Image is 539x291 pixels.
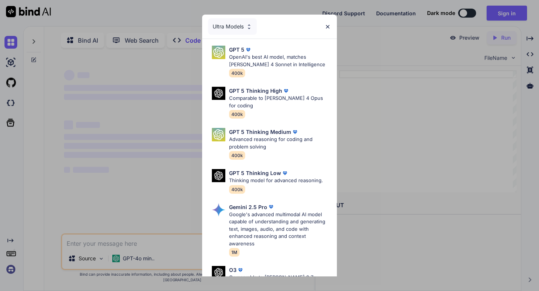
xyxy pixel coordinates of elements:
span: 400k [229,151,245,160]
img: Pick Models [212,266,225,279]
p: GPT 5 [229,46,244,53]
img: premium [282,87,290,95]
p: Gemini 2.5 Pro [229,203,267,211]
img: premium [237,266,244,274]
span: 400k [229,185,245,194]
p: OpenAI's best AI model, matches [PERSON_NAME] 4 Sonnet in Intelligence [229,53,331,68]
img: Pick Models [246,24,252,30]
p: GPT 5 Thinking Low [229,169,281,177]
span: 400k [229,110,245,119]
img: close [325,24,331,30]
img: Pick Models [212,87,225,100]
span: 1M [229,248,240,257]
p: O3 [229,266,237,274]
img: Pick Models [212,46,225,59]
img: premium [291,128,299,136]
p: Advanced reasoning for coding and problem solving [229,136,331,150]
p: Comparable to [PERSON_NAME] 3.7 Sonnet, superior intelligence [229,274,331,288]
p: GPT 5 Thinking Medium [229,128,291,136]
img: premium [244,46,252,53]
p: GPT 5 Thinking High [229,87,282,95]
p: Comparable to [PERSON_NAME] 4 Opus for coding [229,95,331,109]
img: Pick Models [212,128,225,141]
img: Pick Models [212,169,225,182]
img: premium [281,169,289,177]
img: premium [267,203,275,211]
span: 400k [229,69,245,77]
p: Google's advanced multimodal AI model capable of understanding and generating text, images, audio... [229,211,331,248]
img: Pick Models [212,203,225,217]
div: Ultra Models [208,18,257,35]
p: Thinking model for advanced reasoning. [229,177,323,184]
